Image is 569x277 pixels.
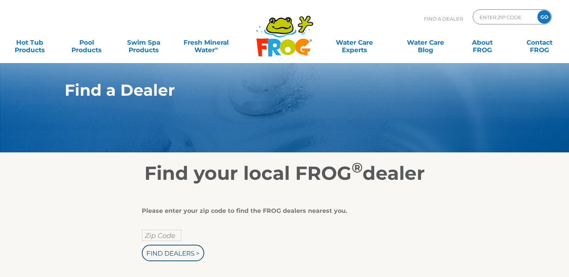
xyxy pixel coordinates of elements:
[319,35,390,50] a: Water CareExperts
[537,10,551,24] input: GO
[65,81,470,99] h1: Find a Dealer
[479,12,530,23] input: Zip Code Form
[403,35,448,50] a: Water CareBlog
[65,35,109,50] a: PoolProducts
[142,207,422,215] div: Please enter your zip code to find the FROG dealers nearest you.
[53,162,516,185] h2: Find your local FROG dealer
[8,35,52,50] a: Hot TubProducts
[179,35,234,50] a: Fresh MineralWater∞
[517,35,561,50] a: ContactFROG
[121,35,166,50] a: Swim SpaProducts
[215,45,218,51] sup: ∞
[460,35,505,50] a: AboutFROG
[352,159,363,176] sup: ®
[424,9,463,28] p: Find A Dealer
[142,245,204,261] input: Find Dealers >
